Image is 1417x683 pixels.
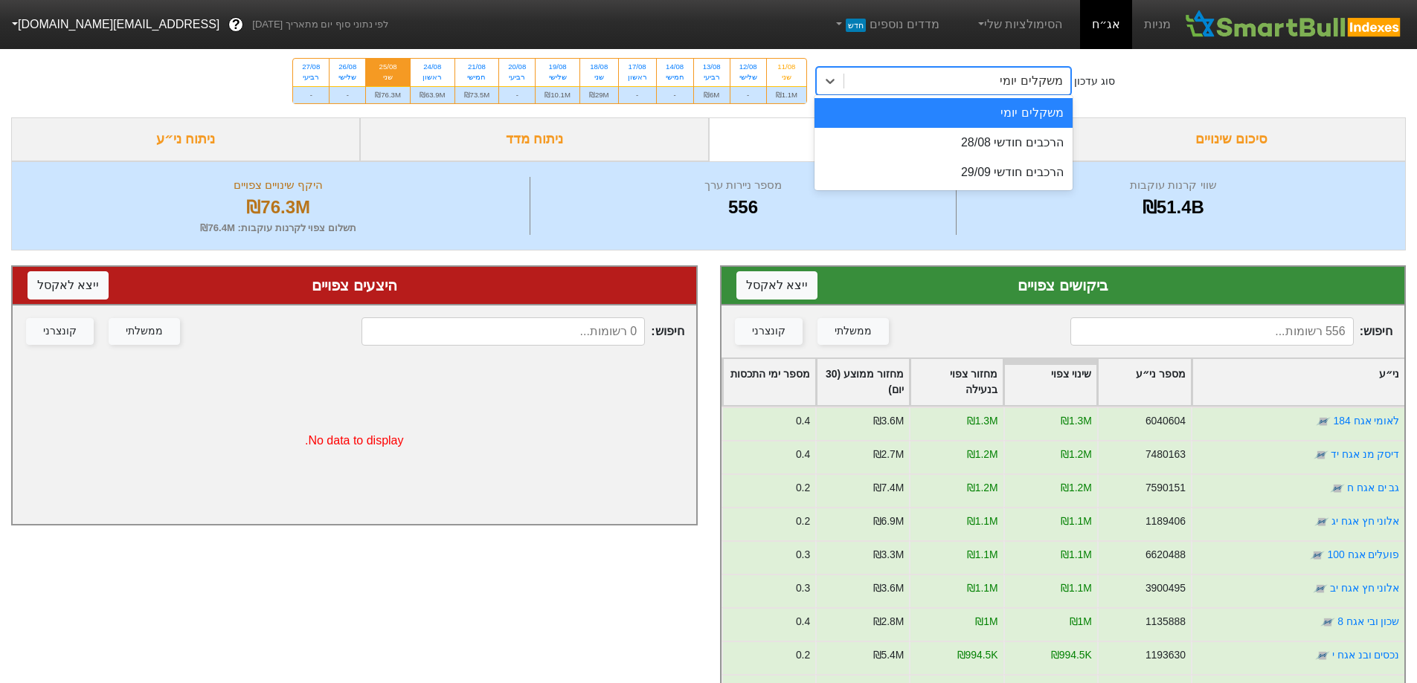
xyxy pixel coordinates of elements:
[1312,581,1327,596] img: tase link
[375,62,401,72] div: 25/08
[1145,413,1185,429] div: 6040604
[126,323,163,340] div: ממשלתי
[302,72,320,82] div: רביעי
[873,480,904,496] div: ₪7.4M
[1004,359,1096,405] div: Toggle SortBy
[835,323,872,340] div: ממשלתי
[1060,480,1091,496] div: ₪1.2M
[338,72,356,82] div: שלישי
[1329,481,1344,496] img: tase link
[960,177,1387,194] div: שווי קרנות עוקבות
[736,271,817,300] button: ייצא לאקסל
[966,447,997,462] div: ₪1.2M
[1060,447,1091,462] div: ₪1.2M
[360,117,709,161] div: ניתוח מדד
[508,62,526,72] div: 20/08
[1060,580,1091,596] div: ₪1.1M
[817,318,889,345] button: ממשלתי
[1327,548,1399,560] a: פועלים אגח 100
[969,10,1069,39] a: הסימולציות שלי
[411,86,454,103] div: ₪63.9M
[873,447,904,462] div: ₪2.7M
[966,547,997,563] div: ₪1.1M
[795,480,809,496] div: 0.2
[873,614,904,629] div: ₪2.8M
[795,580,809,596] div: 0.3
[1310,548,1325,563] img: tase link
[666,62,684,72] div: 14/08
[1145,514,1185,529] div: 1189406
[1074,74,1115,89] div: סוג עדכון
[1060,413,1091,429] div: ₪1.3M
[735,318,803,345] button: קונצרני
[657,86,693,103] div: -
[814,98,1073,128] div: משקלים יומי
[966,413,997,429] div: ₪1.3M
[960,194,1387,221] div: ₪51.4B
[420,72,446,82] div: ראשון
[957,647,997,663] div: ₪994.5K
[1145,480,1185,496] div: 7590151
[966,514,997,529] div: ₪1.1M
[817,359,909,405] div: Toggle SortBy
[1316,414,1331,429] img: tase link
[795,647,809,663] div: 0.2
[252,17,388,32] span: לפי נתוני סוף יום מתאריך [DATE]
[739,62,757,72] div: 12/08
[1314,648,1329,663] img: tase link
[694,86,730,103] div: ₪6M
[795,413,809,429] div: 0.4
[1331,515,1399,527] a: אלוני חץ אגח יג
[795,514,809,529] div: 0.2
[1069,614,1091,629] div: ₪1M
[795,447,809,462] div: 0.4
[1192,359,1404,405] div: Toggle SortBy
[362,317,684,346] span: חיפוש :
[544,62,571,72] div: 19/08
[619,86,656,103] div: -
[1070,317,1354,346] input: 556 רשומות...
[1060,547,1091,563] div: ₪1.1M
[703,72,721,82] div: רביעי
[30,177,526,194] div: היקף שינויים צפויים
[873,547,904,563] div: ₪3.3M
[1145,447,1185,462] div: 7480163
[109,318,180,345] button: ממשלתי
[873,647,904,663] div: ₪5.4M
[464,62,490,72] div: 21/08
[589,62,609,72] div: 18/08
[366,86,410,103] div: ₪76.3M
[795,614,809,629] div: 0.4
[1145,647,1185,663] div: 1193630
[814,158,1073,187] div: הרכבים חודשי 29/09
[330,86,365,103] div: -
[534,194,951,221] div: 556
[420,62,446,72] div: 24/08
[846,19,866,32] span: חדש
[1346,482,1399,493] a: גב ים אגח ח
[232,15,240,35] span: ?
[1329,582,1399,594] a: אלוני חץ אגח יב
[1333,415,1399,427] a: לאומי אגח 184
[873,413,904,429] div: ₪3.6M
[628,62,647,72] div: 17/08
[293,86,329,103] div: -
[776,62,797,72] div: 11/08
[580,86,618,103] div: ₪29M
[730,86,766,103] div: -
[302,62,320,72] div: 27/08
[827,10,945,39] a: מדדים נוספיםחדש
[338,62,356,72] div: 26/08
[589,72,609,82] div: שני
[28,271,109,300] button: ייצא לאקסל
[709,117,1058,161] div: ביקושים והיצעים צפויים
[1000,72,1062,90] div: משקלים יומי
[795,547,809,563] div: 0.3
[1314,514,1328,529] img: tase link
[375,72,401,82] div: שני
[11,117,360,161] div: ניתוח ני״ע
[1050,647,1091,663] div: ₪994.5K
[1070,317,1392,346] span: חיפוש :
[776,72,797,82] div: שני
[544,72,571,82] div: שלישי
